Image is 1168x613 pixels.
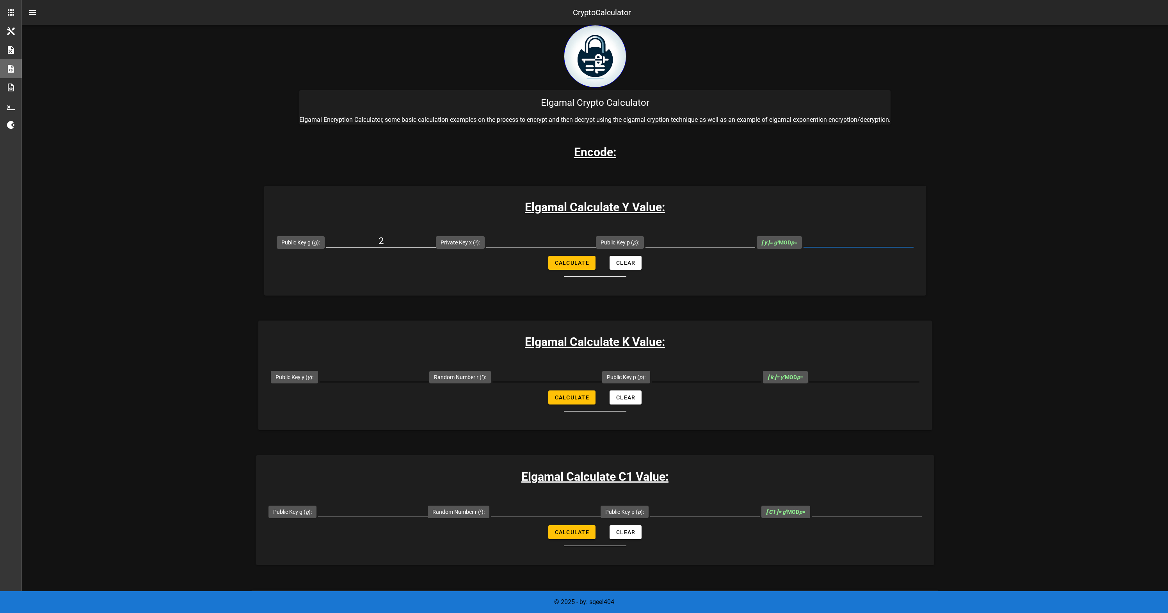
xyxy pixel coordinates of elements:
span: Calculate [555,260,589,266]
i: y [308,374,310,380]
a: home [564,82,626,89]
sup: x [777,239,779,244]
b: [ y ] [761,239,770,246]
i: p [639,374,642,380]
label: Public Key p ( ): [607,373,645,381]
i: = g [766,509,787,515]
label: Random Number r ( ): [432,508,485,516]
button: Clear [610,256,642,270]
label: Public Key g ( ): [273,508,312,516]
h3: Elgamal Calculate K Value: [258,333,932,351]
span: Calculate [555,529,589,535]
sup: r [482,373,483,378]
label: Public Key p ( ): [601,239,639,246]
div: CryptoCalculator [573,7,631,18]
button: Clear [610,525,642,539]
div: Elgamal Crypto Calculator [299,90,891,115]
button: nav-menu-toggle [23,3,42,22]
h3: Elgamal Calculate C1 Value: [256,468,934,485]
b: [ k ] [768,374,776,380]
p: Elgamal Encryption Calculator, some basic calculation examples on the process to encrypt and then... [299,115,891,125]
label: Private Key x ( ): [441,239,480,246]
img: encryption logo [564,25,626,87]
label: Public Key p ( ): [605,508,644,516]
i: p [791,239,794,246]
sup: r [786,508,787,513]
span: MOD = [766,509,805,515]
i: p [633,239,636,246]
h3: Elgamal Calculate Y Value: [264,198,926,216]
sup: r [783,373,785,378]
i: p [799,509,802,515]
i: = y [768,374,785,380]
i: g [306,509,309,515]
label: Public Key y ( ): [276,373,313,381]
b: [ C1 ] [766,509,778,515]
i: p [638,509,641,515]
label: Random Number r ( ): [434,373,486,381]
i: = g [761,239,779,246]
span: MOD = [761,239,797,246]
sup: r [480,508,482,513]
i: p [797,374,800,380]
span: MOD = [768,374,803,380]
span: Calculate [555,394,589,401]
button: Calculate [548,525,596,539]
h3: Encode: [574,143,616,161]
i: g [314,239,317,246]
span: Clear [616,529,635,535]
span: © 2025 - by: sqeel404 [554,598,614,606]
label: Public Key g ( ): [281,239,320,246]
button: Calculate [548,390,596,405]
button: Calculate [548,256,596,270]
span: Clear [616,394,635,401]
button: Clear [610,390,642,405]
span: Clear [616,260,635,266]
sup: x [475,239,477,244]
